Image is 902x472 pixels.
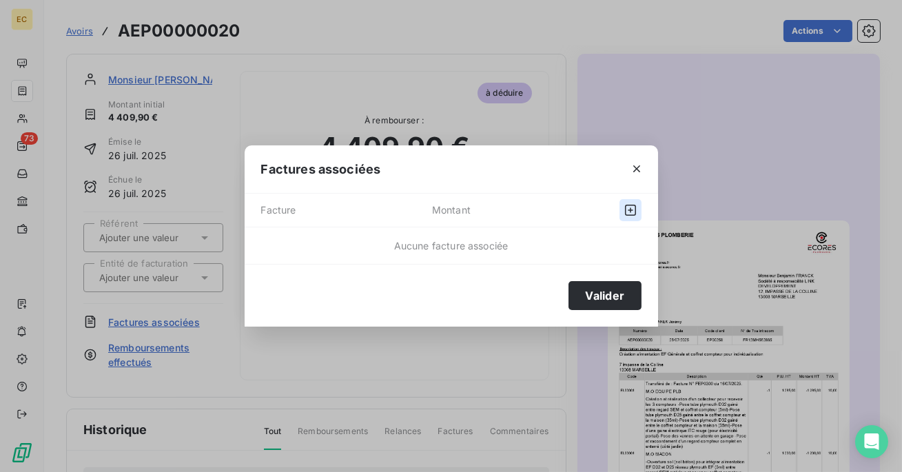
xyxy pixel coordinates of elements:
span: Factures associées [261,160,381,178]
div: Open Intercom Messenger [855,425,888,458]
span: Facture [261,199,432,221]
span: Aucune facture associée [394,240,508,252]
span: Montant [432,199,565,221]
button: Valider [568,281,641,310]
